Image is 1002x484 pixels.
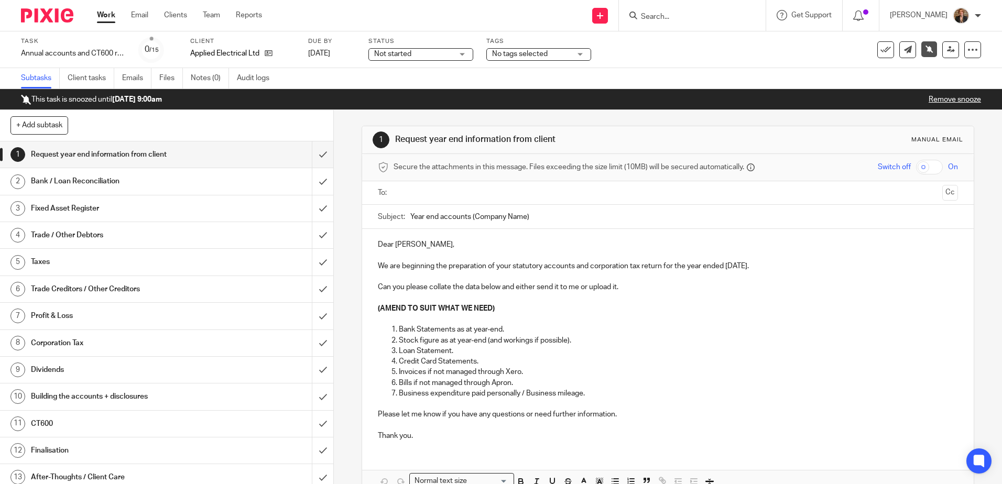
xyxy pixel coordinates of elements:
p: Can you please collate the data below and either send it to me or upload it. [378,282,957,292]
b: [DATE] 9:00am [112,96,162,103]
div: 5 [10,255,25,270]
div: 10 [10,389,25,404]
h1: Corporation Tax [31,335,211,351]
h1: Taxes [31,254,211,270]
label: Client [190,37,295,46]
span: No tags selected [492,50,548,58]
p: [PERSON_NAME] [890,10,947,20]
p: Applied Electrical Ltd [190,48,259,59]
p: Invoices if not managed through Xero. [399,367,957,377]
div: 12 [10,443,25,458]
img: WhatsApp%20Image%202025-04-23%20at%2010.20.30_16e186ec.jpg [953,7,970,24]
p: Credit Card Statements. [399,356,957,367]
span: On [948,162,958,172]
div: 9 [10,362,25,377]
span: Switch off [878,162,911,172]
span: Secure the attachments in this message. Files exceeding the size limit (10MB) will be secured aut... [394,162,744,172]
p: This task is snoozed until [21,94,162,105]
a: Audit logs [237,68,277,89]
div: 1 [10,147,25,162]
div: 1 [373,131,389,148]
a: Client tasks [68,68,114,89]
button: Cc [942,185,958,201]
span: Get Support [791,12,832,19]
a: Work [97,10,115,20]
p: Please let me know if you have any questions or need further information. [378,409,957,420]
h1: Building the accounts + disclosures [31,389,211,404]
div: 8 [10,336,25,350]
p: Bank Statements as at year-end. [399,324,957,335]
p: Business expenditure paid personally / Business mileage. [399,388,957,399]
p: Loan Statement. [399,346,957,356]
label: Subject: [378,212,405,222]
label: Task [21,37,126,46]
h1: Finalisation [31,443,211,458]
small: /15 [149,47,159,53]
p: We are beginning the preparation of your statutory accounts and corporation tax return for the ye... [378,261,957,271]
p: Dear [PERSON_NAME], [378,239,957,250]
div: 7 [10,309,25,323]
label: To: [378,188,389,198]
a: Files [159,68,183,89]
label: Due by [308,37,355,46]
h1: Request year end information from client [395,134,690,145]
a: Subtasks [21,68,60,89]
span: [DATE] [308,50,330,57]
a: Email [131,10,148,20]
h1: Trade / Other Debtors [31,227,211,243]
label: Tags [486,37,591,46]
input: Search [640,13,734,22]
div: 11 [10,416,25,431]
h1: Profit & Loss [31,308,211,324]
h1: Dividends [31,362,211,378]
strong: (AMEND TO SUIT WHAT WE NEED) [378,305,495,312]
p: Stock figure as at year-end (and workings if possible). [399,335,957,346]
a: Team [203,10,220,20]
h1: Trade Creditors / Other Creditors [31,281,211,297]
span: Not started [374,50,411,58]
div: Annual accounts and CT600 return [21,48,126,59]
h1: Bank / Loan Reconciliation [31,173,211,189]
div: Manual email [911,136,963,144]
div: 0 [145,43,159,56]
div: 6 [10,282,25,296]
div: 4 [10,228,25,243]
h1: Fixed Asset Register [31,201,211,216]
img: Pixie [21,8,73,23]
a: Remove snooze [929,96,981,103]
label: Status [368,37,473,46]
div: 3 [10,201,25,216]
a: Reports [236,10,262,20]
h1: CT600 [31,416,211,432]
button: + Add subtask [10,116,68,134]
a: Emails [122,68,151,89]
a: Clients [164,10,187,20]
h1: Request year end information from client [31,147,211,162]
p: Thank you. [378,431,957,441]
div: 2 [10,174,25,189]
a: Notes (0) [191,68,229,89]
p: Bills if not managed through Apron. [399,378,957,388]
